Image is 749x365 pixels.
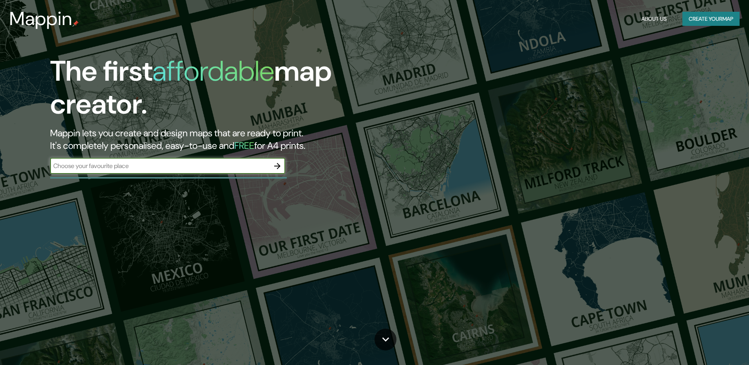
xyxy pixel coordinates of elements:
button: About Us [638,12,670,26]
h1: The first map creator. [50,55,425,127]
h1: affordable [152,53,274,89]
h2: Mappin lets you create and design maps that are ready to print. It's completely personalised, eas... [50,127,425,152]
input: Choose your favourite place [50,161,270,170]
h5: FREE [234,139,254,152]
img: mappin-pin [72,20,79,27]
h3: Mappin [9,8,72,30]
button: Create yourmap [682,12,740,26]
